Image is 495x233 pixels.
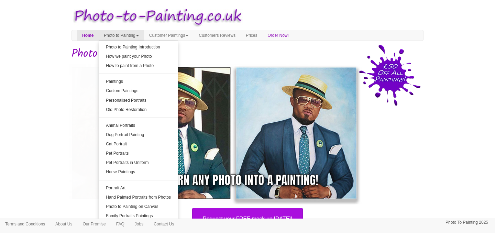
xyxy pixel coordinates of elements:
a: Paintings [99,77,178,86]
h1: Photo to Painting [71,48,423,60]
a: Contact Us [148,219,179,229]
a: Photo to Painting on Canvas [99,202,178,211]
a: Photo to Painting [99,30,144,41]
a: Hand Painted Portraits from Photos [99,193,178,202]
a: Cat Portrait [99,140,178,149]
a: Our Promise [77,219,111,229]
a: Custom Paintings [99,86,178,96]
a: Order Now! [263,30,294,41]
a: Pet Portraits [99,149,178,158]
a: About Us [50,219,77,229]
a: Old Photo Restoration [99,105,178,114]
a: Portrait Art [99,184,178,193]
a: Customers Reviews [194,30,241,41]
a: Dog Portrait Painting [99,130,178,140]
a: Pet Portraits in Uniform [99,158,178,167]
img: Photo to Painting [68,3,244,30]
a: Family Portraits Paintings [99,211,178,221]
img: Oil painting of a dog [66,62,324,204]
a: How to paint from a Photo [99,61,178,70]
a: Animal Portraits [99,121,178,130]
a: Jobs [130,219,148,229]
a: FAQ [111,219,130,229]
a: Horse Paintings [99,167,178,177]
div: Turn any photo into a painting! [167,171,318,189]
p: Photo To Painting 2025 [445,219,488,226]
img: 50 pound price drop [359,45,421,106]
a: Photo to Painting Introduction [99,43,178,52]
a: Personalised Portraits [99,96,178,105]
a: How we paint your Photo [99,52,178,61]
img: children-small.jpg [104,62,362,204]
a: Prices [241,30,262,41]
button: - Request your FREE mock-up [DATE]! - [192,208,303,230]
a: Customer Paintings [144,30,194,41]
a: Home [77,30,99,41]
